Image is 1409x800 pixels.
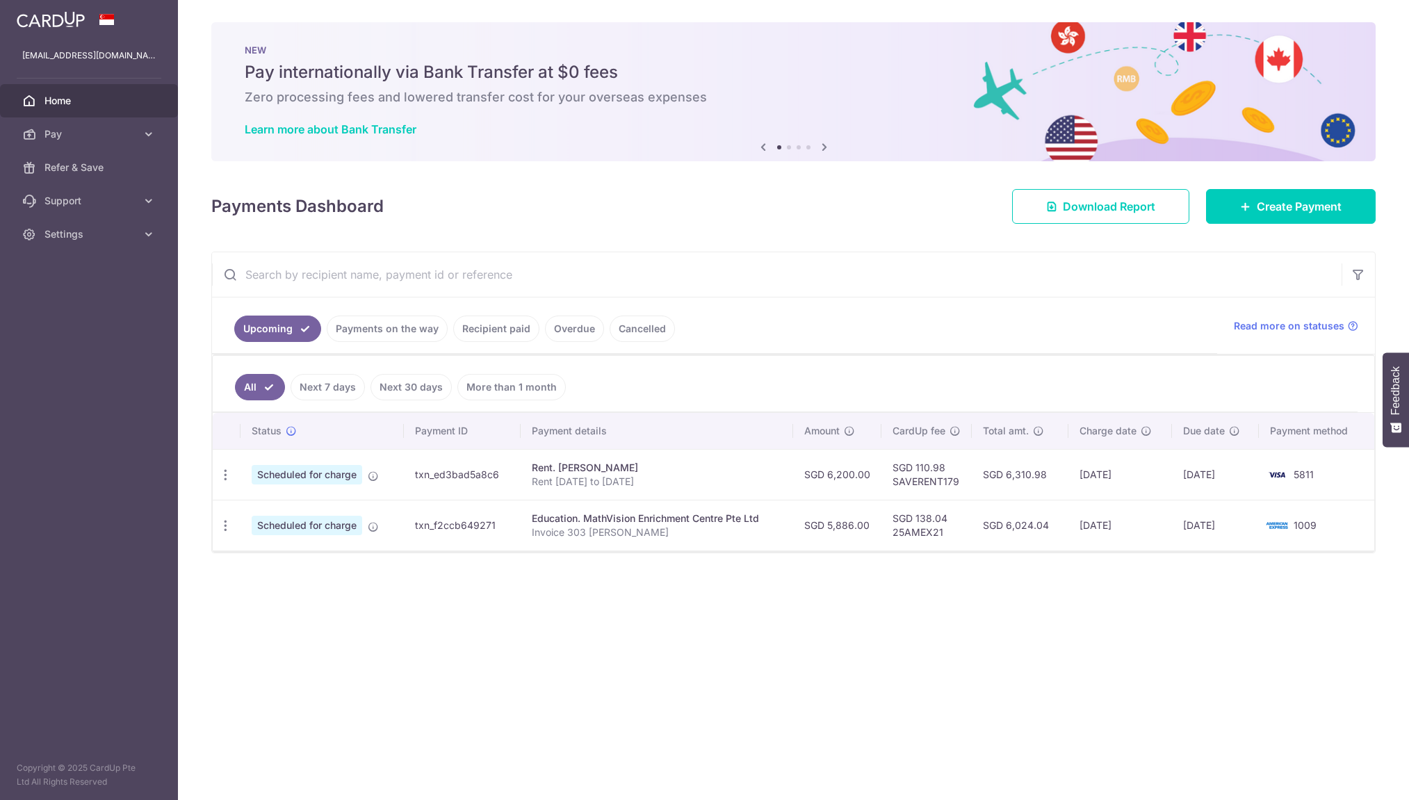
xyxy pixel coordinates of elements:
[1068,449,1172,500] td: [DATE]
[44,161,136,174] span: Refer & Save
[1263,517,1291,534] img: Bank Card
[212,252,1342,297] input: Search by recipient name, payment id or reference
[972,449,1068,500] td: SGD 6,310.98
[22,49,156,63] p: [EMAIL_ADDRESS][DOMAIN_NAME]
[881,500,972,550] td: SGD 138.04 25AMEX21
[404,500,520,550] td: txn_f2ccb649271
[521,413,794,449] th: Payment details
[1383,352,1409,447] button: Feedback - Show survey
[1183,424,1225,438] span: Due date
[245,44,1342,56] p: NEW
[1012,189,1189,224] a: Download Report
[252,465,362,484] span: Scheduled for charge
[1259,413,1374,449] th: Payment method
[1172,449,1259,500] td: [DATE]
[1206,189,1376,224] a: Create Payment
[1068,500,1172,550] td: [DATE]
[453,316,539,342] a: Recipient paid
[972,500,1068,550] td: SGD 6,024.04
[1234,319,1344,333] span: Read more on statuses
[370,374,452,400] a: Next 30 days
[457,374,566,400] a: More than 1 month
[245,89,1342,106] h6: Zero processing fees and lowered transfer cost for your overseas expenses
[1390,366,1402,415] span: Feedback
[44,227,136,241] span: Settings
[234,316,321,342] a: Upcoming
[252,424,282,438] span: Status
[881,449,972,500] td: SGD 110.98 SAVERENT179
[532,475,783,489] p: Rent [DATE] to [DATE]
[252,516,362,535] span: Scheduled for charge
[1294,468,1314,480] span: 5811
[404,449,520,500] td: txn_ed3bad5a8c6
[610,316,675,342] a: Cancelled
[235,374,285,400] a: All
[804,424,840,438] span: Amount
[44,94,136,108] span: Home
[1063,198,1155,215] span: Download Report
[532,461,783,475] div: Rent. [PERSON_NAME]
[793,449,881,500] td: SGD 6,200.00
[893,424,945,438] span: CardUp fee
[1234,319,1358,333] a: Read more on statuses
[1257,198,1342,215] span: Create Payment
[44,194,136,208] span: Support
[1080,424,1137,438] span: Charge date
[291,374,365,400] a: Next 7 days
[793,500,881,550] td: SGD 5,886.00
[245,122,416,136] a: Learn more about Bank Transfer
[532,512,783,525] div: Education. MathVision Enrichment Centre Pte Ltd
[983,424,1029,438] span: Total amt.
[211,22,1376,161] img: Bank transfer banner
[1263,466,1291,483] img: Bank Card
[1172,500,1259,550] td: [DATE]
[545,316,604,342] a: Overdue
[17,11,85,28] img: CardUp
[245,61,1342,83] h5: Pay internationally via Bank Transfer at $0 fees
[404,413,520,449] th: Payment ID
[1294,519,1317,531] span: 1009
[44,127,136,141] span: Pay
[327,316,448,342] a: Payments on the way
[211,194,384,219] h4: Payments Dashboard
[532,525,783,539] p: Invoice 303 [PERSON_NAME]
